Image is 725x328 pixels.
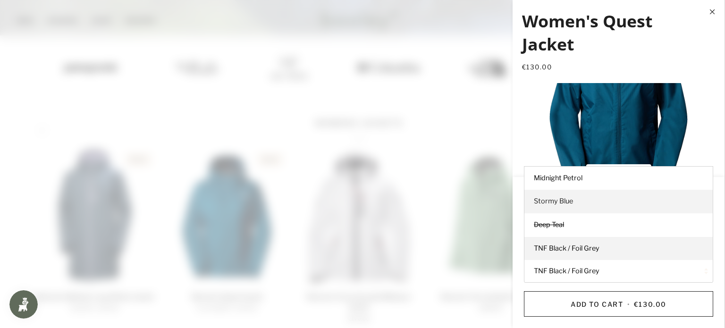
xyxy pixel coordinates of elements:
[571,300,623,308] span: Add to Cart
[522,9,652,55] a: Women's Quest Jacket
[625,300,632,308] span: •
[534,197,573,205] span: Stormy Blue
[524,213,713,237] a: Deep Teal
[534,220,564,229] span: Deep Teal
[634,300,666,308] span: €130.00
[524,167,713,190] a: Midnight Petrol
[522,63,552,71] span: €130.00
[524,237,713,261] a: TNF Black / Foil Grey
[524,260,713,283] button: TNF Black / Foil Grey
[524,190,713,213] a: Stormy Blue
[524,291,713,317] button: Add to Cart • €130.00
[534,244,599,252] span: TNF Black / Foil Grey
[586,164,651,180] button: Hide options
[9,290,38,319] iframe: Button to open loyalty program pop-up
[534,174,582,182] span: Midnight Petrol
